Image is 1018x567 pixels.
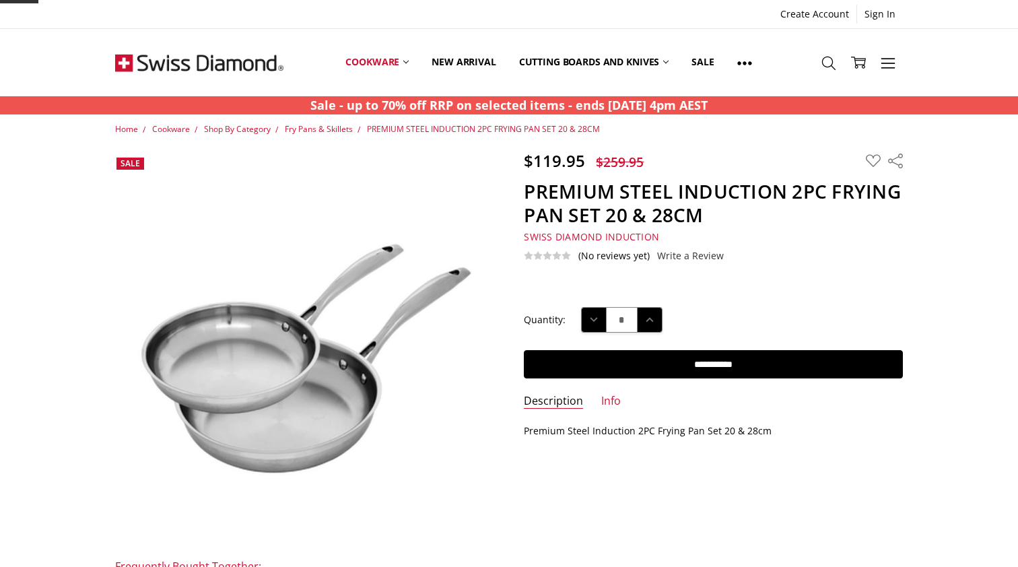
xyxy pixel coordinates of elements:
label: Quantity: [524,312,566,327]
span: Sale [121,158,140,169]
a: Description [524,394,583,409]
a: Show All [726,32,763,93]
a: Sign In [857,5,903,24]
h1: PREMIUM STEEL INDUCTION 2PC FRYING PAN SET 20 & 28CM [524,180,903,227]
a: Shop By Category [204,123,271,135]
p: Premium Steel Induction 2PC Frying Pan Set 20 & 28cm [524,424,903,438]
a: New arrival [420,32,507,92]
a: Home [115,123,138,135]
a: Sale [680,32,725,92]
strong: Sale - up to 70% off RRP on selected items - ends [DATE] 4pm AEST [310,97,708,113]
span: (No reviews yet) [578,251,650,261]
span: $259.95 [596,153,644,171]
a: PREMIUM STEEL INDUCTION 2PC FRYING PAN SET 20 & 28CM [367,123,600,135]
span: Swiss Diamond Induction [524,230,659,243]
a: Write a Review [657,251,724,261]
img: Free Shipping On Every Order [115,29,283,96]
span: $119.95 [524,149,585,172]
a: Cookware [152,123,190,135]
a: Info [601,394,621,409]
a: Cookware [334,32,420,92]
a: Create Account [773,5,856,24]
a: Fry Pans & Skillets [285,123,353,135]
a: Cutting boards and knives [508,32,681,92]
